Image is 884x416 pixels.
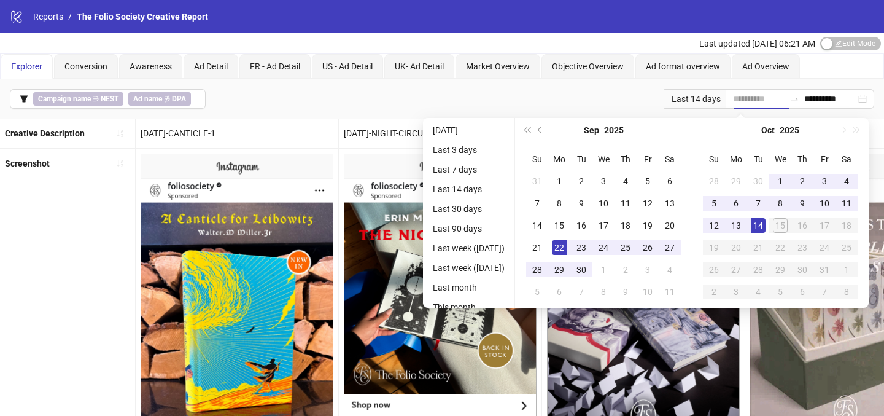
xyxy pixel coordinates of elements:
div: 6 [552,285,567,299]
th: Fr [813,148,836,170]
th: We [592,148,615,170]
td: 2025-10-06 [548,281,570,303]
td: 2025-10-05 [526,281,548,303]
div: 4 [751,285,766,299]
div: 1 [839,262,854,277]
button: Choose a year [604,118,624,143]
td: 2025-10-22 [769,237,791,259]
div: 17 [817,218,832,233]
li: Last month [428,280,510,295]
td: 2025-09-10 [592,192,615,214]
th: Mo [725,148,747,170]
div: 11 [839,196,854,211]
td: 2025-10-25 [836,237,858,259]
div: 21 [530,240,545,255]
li: / [68,10,72,23]
td: 2025-08-31 [526,170,548,192]
td: 2025-10-11 [836,192,858,214]
div: 2 [795,174,810,189]
span: to [789,94,799,104]
td: 2025-11-03 [725,281,747,303]
div: 5 [707,196,721,211]
td: 2025-09-06 [659,170,681,192]
td: 2025-10-18 [836,214,858,237]
td: 2025-11-08 [836,281,858,303]
td: 2025-10-19 [703,237,725,259]
div: 8 [552,196,567,211]
span: sort-ascending [116,159,125,168]
th: Mo [548,148,570,170]
td: 2025-10-07 [570,281,592,303]
div: 12 [707,218,721,233]
div: 6 [795,285,810,299]
li: [DATE] [428,123,510,138]
td: 2025-09-29 [548,259,570,281]
td: 2025-10-07 [747,192,769,214]
button: Previous month (PageUp) [533,118,547,143]
div: 4 [618,174,633,189]
td: 2025-10-02 [615,259,637,281]
td: 2025-10-13 [725,214,747,237]
td: 2025-09-28 [526,259,548,281]
td: 2025-10-31 [813,259,836,281]
div: 1 [596,262,611,277]
span: swap-right [789,94,799,104]
div: 24 [596,240,611,255]
td: 2025-09-29 [725,170,747,192]
td: 2025-10-27 [725,259,747,281]
th: Su [526,148,548,170]
td: 2025-10-29 [769,259,791,281]
td: 2025-10-09 [791,192,813,214]
div: 25 [839,240,854,255]
th: We [769,148,791,170]
td: 2025-09-17 [592,214,615,237]
button: Choose a month [584,118,599,143]
td: 2025-09-02 [570,170,592,192]
span: The Folio Society Creative Report [77,12,208,22]
div: 13 [729,218,743,233]
span: Ad Overview [742,61,789,71]
div: 31 [530,174,545,189]
div: 30 [751,174,766,189]
div: 9 [574,196,589,211]
div: 9 [795,196,810,211]
td: 2025-10-03 [637,259,659,281]
span: ∌ [128,92,191,106]
td: 2025-10-15 [769,214,791,237]
span: Last updated [DATE] 06:21 AM [699,39,815,49]
li: Last week ([DATE]) [428,261,510,275]
th: Th [615,148,637,170]
td: 2025-10-03 [813,170,836,192]
div: 22 [552,240,567,255]
div: 7 [817,285,832,299]
div: 19 [640,218,655,233]
td: 2025-11-01 [836,259,858,281]
span: Ad Detail [194,61,228,71]
div: 25 [618,240,633,255]
div: 30 [574,262,589,277]
td: 2025-09-07 [526,192,548,214]
div: 10 [596,196,611,211]
span: ∋ [33,92,123,106]
li: This month [428,300,510,315]
th: Su [703,148,725,170]
div: 1 [552,174,567,189]
div: 21 [751,240,766,255]
td: 2025-11-04 [747,281,769,303]
td: 2025-09-09 [570,192,592,214]
div: 5 [773,285,788,299]
b: Creative Description [5,128,85,138]
td: 2025-09-16 [570,214,592,237]
td: 2025-11-05 [769,281,791,303]
div: 12 [640,196,655,211]
a: Reports [31,10,66,23]
b: Campaign name [38,95,91,103]
td: 2025-09-08 [548,192,570,214]
div: 10 [640,285,655,299]
div: 14 [751,218,766,233]
td: 2025-09-25 [615,237,637,259]
div: 28 [707,174,721,189]
td: 2025-09-04 [615,170,637,192]
td: 2025-09-30 [570,259,592,281]
div: 13 [662,196,677,211]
